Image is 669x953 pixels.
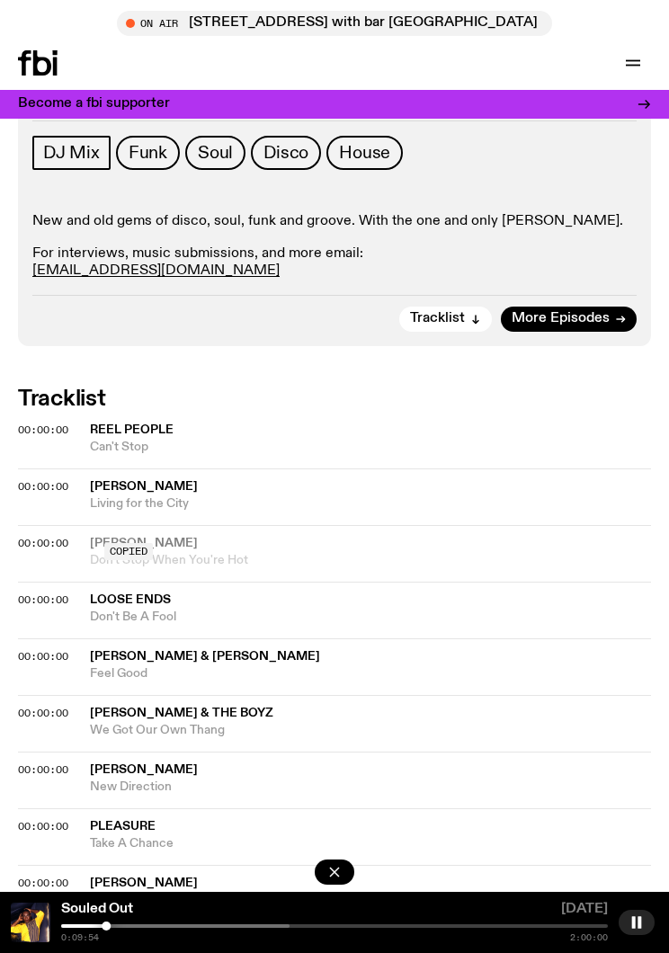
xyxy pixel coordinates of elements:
[32,263,280,278] a: [EMAIL_ADDRESS][DOMAIN_NAME]
[61,902,133,916] a: Souled Out
[90,835,651,852] span: Take A Chance
[18,706,68,720] span: 00:00:00
[263,143,308,163] span: Disco
[90,779,651,796] span: New Direction
[18,536,68,550] span: 00:00:00
[90,495,651,512] span: Living for the City
[32,136,111,170] a: DJ Mix
[18,97,170,111] h3: Become a fbi supporter
[90,650,320,663] span: [PERSON_NAME] & [PERSON_NAME]
[198,143,233,163] span: Soul
[90,480,198,493] span: [PERSON_NAME]
[90,763,198,776] span: [PERSON_NAME]
[251,136,321,170] a: Disco
[399,307,492,332] button: Tracklist
[18,878,68,888] button: 00:00:00
[561,903,608,921] span: [DATE]
[18,819,68,833] span: 00:00:00
[61,933,99,942] span: 0:09:54
[43,143,100,163] span: DJ Mix
[117,11,552,36] button: On Air[STREET_ADDRESS] with bar [GEOGRAPHIC_DATA]
[104,543,153,560] div: Copied
[90,722,651,739] span: We Got Our Own Thang
[18,708,68,718] button: 00:00:00
[326,136,403,170] a: House
[570,933,608,942] span: 2:00:00
[410,312,465,325] span: Tracklist
[18,595,68,605] button: 00:00:00
[18,482,68,492] button: 00:00:00
[18,765,68,775] button: 00:00:00
[18,762,68,777] span: 00:00:00
[18,652,68,662] button: 00:00:00
[90,877,198,889] span: [PERSON_NAME]
[18,876,68,890] span: 00:00:00
[116,136,180,170] a: Funk
[90,423,174,436] span: Reel People
[18,389,651,410] h2: Tracklist
[90,593,171,606] span: Loose Ends
[90,439,651,456] span: Can't Stop
[18,479,68,494] span: 00:00:00
[90,665,651,682] span: Feel Good
[18,539,68,548] button: 00:00:00
[32,245,637,280] p: For interviews, music submissions, and more email:
[339,143,390,163] span: House
[129,143,167,163] span: Funk
[18,592,68,607] span: 00:00:00
[90,609,651,626] span: Don't Be A Fool
[18,423,68,437] span: 00:00:00
[32,213,637,230] p: New and old gems of disco, soul, funk and groove. With the one and only [PERSON_NAME].
[18,649,68,664] span: 00:00:00
[90,820,156,833] span: Pleasure
[90,707,273,719] span: [PERSON_NAME] & The Boyz
[501,307,637,332] a: More Episodes
[18,822,68,832] button: 00:00:00
[185,136,245,170] a: Soul
[512,312,610,325] span: More Episodes
[18,425,68,435] button: 00:00:00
